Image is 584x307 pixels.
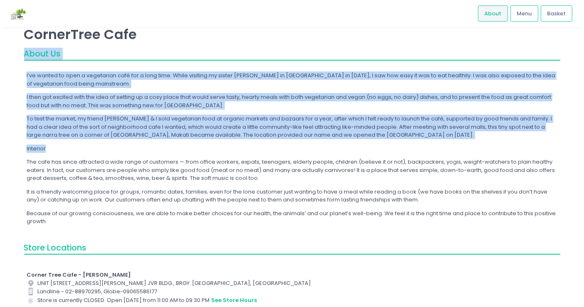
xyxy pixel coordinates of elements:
[27,145,557,153] p: Interior
[27,287,557,296] div: Landline - 02-88970295, Globe-09065586177
[27,188,557,204] p: It is a friendly welcoming place for groups, romantic dates, families; even for the lone customer...
[24,242,560,255] div: Store Locations
[27,271,131,279] b: Corner Tree Cafe - [PERSON_NAME]
[27,93,557,109] p: I then got excited with the idea of setting up a cosy place that would serve tasty, hearty meals ...
[27,115,557,139] p: To test the market, my friend [PERSON_NAME] & I sold vegetarian food at organic markets and bazaa...
[27,209,557,226] p: Because of our growing consciousness, we are able to make better choices for our health, the anim...
[484,10,501,18] span: About
[547,10,566,18] span: Basket
[24,48,560,61] div: About Us
[510,5,538,21] a: Menu
[24,26,560,42] p: CornerTree Cafe
[478,5,508,21] a: About
[27,71,557,88] p: I’ve wanted to open a vegetarian café for a long time. While visiting my sister [PERSON_NAME] in ...
[27,158,557,182] p: The cafe has since attracted a wide range of customers — from office workers, expats, teenagers, ...
[27,279,557,287] div: UNIT [STREET_ADDRESS][PERSON_NAME] JVR BLDG., BRGY. [GEOGRAPHIC_DATA], [GEOGRAPHIC_DATA]
[27,296,557,305] div: Store is currently CLOSED. Open [DATE] from 11:00 AM to 09:30 PM
[10,6,26,21] img: logo
[211,296,257,305] button: see store hours
[517,10,532,18] span: Menu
